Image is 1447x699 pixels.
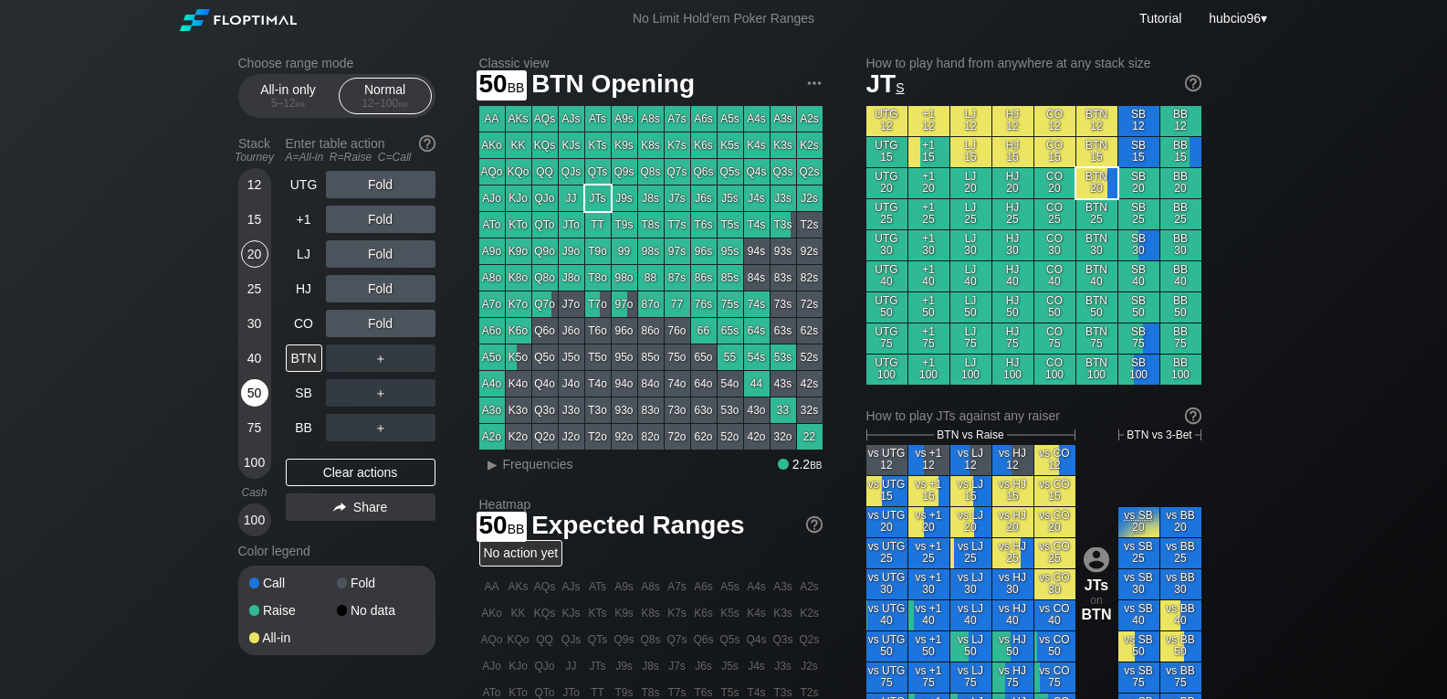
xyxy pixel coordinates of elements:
div: CO 12 [1034,106,1075,136]
div: T2s [797,212,823,238]
div: +1 20 [908,168,949,198]
div: 84o [638,371,664,397]
div: Q8o [532,265,558,291]
div: 32s [797,397,823,423]
span: bb [398,97,408,110]
div: Raise [249,604,337,617]
div: 77 [665,291,690,317]
div: ATo [479,212,505,238]
div: SB 40 [1118,261,1159,291]
div: T7o [585,291,611,317]
div: Call [249,577,337,589]
div: 42s [797,371,823,397]
div: A7s [665,106,690,132]
div: K5s [718,132,743,158]
div: Q3o [532,397,558,423]
div: 96s [691,238,717,264]
div: 99 [612,238,637,264]
div: J2s [797,185,823,211]
div: A3s [771,106,796,132]
div: BB [286,414,322,441]
div: BTN 25 [1076,199,1117,229]
div: 25 [241,275,268,302]
div: CO 15 [1034,137,1075,167]
div: 95o [612,344,637,370]
div: A5s [718,106,743,132]
div: 54s [744,344,770,370]
div: A9s [612,106,637,132]
div: J8s [638,185,664,211]
div: KQo [506,159,531,185]
div: T3o [585,397,611,423]
div: 75s [718,291,743,317]
div: 93s [771,238,796,264]
div: 12 [241,171,268,198]
div: BTN 12 [1076,106,1117,136]
div: SB 100 [1118,355,1159,385]
img: ellipsis.fd386fe8.svg [804,73,824,93]
div: JTs [585,185,611,211]
div: 86s [691,265,717,291]
div: UTG 50 [866,292,907,323]
div: 83o [638,397,664,423]
div: J6s [691,185,717,211]
div: SB 20 [1118,168,1159,198]
div: 53s [771,344,796,370]
div: 98o [612,265,637,291]
div: 95s [718,238,743,264]
div: LJ 40 [950,261,991,291]
div: HJ 15 [992,137,1033,167]
div: 97s [665,238,690,264]
div: Enter table action [286,129,435,171]
img: icon-avatar.b40e07d9.svg [1084,546,1109,572]
div: UTG 75 [866,323,907,354]
div: K8o [506,265,531,291]
div: K9s [612,132,637,158]
div: BB 12 [1160,106,1201,136]
div: K3s [771,132,796,158]
div: 64o [691,371,717,397]
div: Fold [326,171,435,198]
div: LJ 100 [950,355,991,385]
div: +1 15 [908,137,949,167]
h2: Choose range mode [238,56,435,70]
div: T7s [665,212,690,238]
div: BB 25 [1160,199,1201,229]
div: Q7o [532,291,558,317]
div: K3o [506,397,531,423]
div: K7s [665,132,690,158]
div: J6o [559,318,584,344]
div: A3o [479,397,505,423]
div: 40 [241,344,268,372]
div: J3s [771,185,796,211]
img: share.864f2f62.svg [333,503,346,513]
div: T4o [585,371,611,397]
div: All-in [249,631,337,644]
div: KTs [585,132,611,158]
div: 88 [638,265,664,291]
div: A2o [479,424,505,450]
div: Fold [326,206,435,233]
div: BB 50 [1160,292,1201,323]
div: KJs [559,132,584,158]
div: +1 75 [908,323,949,354]
div: A7o [479,291,505,317]
div: 52s [797,344,823,370]
a: Tutorial [1139,11,1181,26]
div: UTG 40 [866,261,907,291]
div: T8o [585,265,611,291]
div: A5o [479,344,505,370]
div: 62s [797,318,823,344]
div: CO 75 [1034,323,1075,354]
div: BTN 30 [1076,230,1117,260]
div: 83s [771,265,796,291]
div: 62o [691,424,717,450]
div: HJ 100 [992,355,1033,385]
div: J4o [559,371,584,397]
div: T8s [638,212,664,238]
div: J7o [559,291,584,317]
div: 73s [771,291,796,317]
div: 96o [612,318,637,344]
div: Fold [326,240,435,268]
div: J2o [559,424,584,450]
